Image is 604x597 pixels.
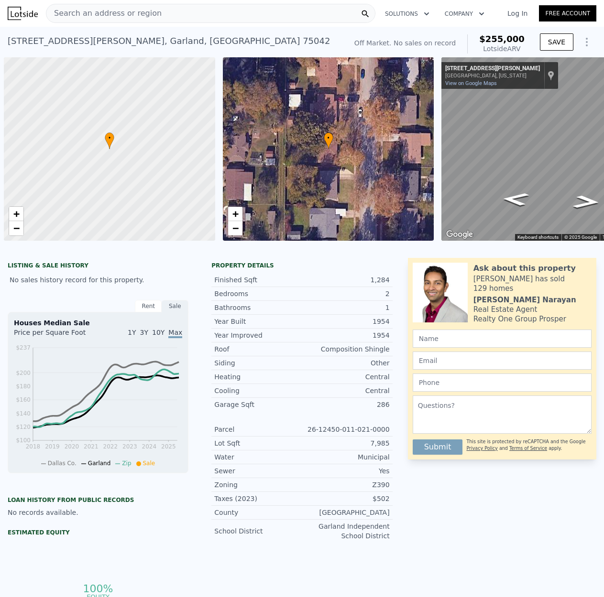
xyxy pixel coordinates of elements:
[8,271,188,288] div: No sales history record for this property.
[302,466,389,476] div: Yes
[88,460,111,467] span: Garland
[517,234,559,241] button: Keyboard shortcuts
[496,9,539,18] a: Log In
[302,358,389,368] div: Other
[16,437,31,444] tspan: $100
[548,70,554,81] a: Show location on map
[13,208,20,220] span: +
[152,329,165,336] span: 10Y
[122,460,131,467] span: Zip
[444,228,475,241] a: Open this area in Google Maps (opens a new window)
[354,38,456,48] div: Off Market. No sales on record
[413,352,592,370] input: Email
[214,358,302,368] div: Siding
[466,436,592,455] div: This site is protected by reCAPTCHA and the Google and apply.
[105,132,114,149] div: •
[84,443,99,450] tspan: 2021
[302,522,389,541] div: Garland Independent School District
[214,317,302,326] div: Year Built
[8,262,188,271] div: LISTING & SALE HISTORY
[302,275,389,285] div: 1,284
[214,330,302,340] div: Year Improved
[302,438,389,448] div: 7,985
[509,446,547,451] a: Terms of Service
[413,373,592,392] input: Phone
[140,329,148,336] span: 3Y
[302,372,389,382] div: Central
[128,329,136,336] span: 1Y
[324,134,333,142] span: •
[16,396,31,403] tspan: $160
[161,443,176,450] tspan: 2025
[16,344,31,351] tspan: $237
[8,7,38,20] img: Lotside
[214,466,302,476] div: Sewer
[473,314,566,324] div: Realty One Group Prosper
[473,305,538,314] div: Real Estate Agent
[302,344,389,354] div: Composition Shingle
[8,508,188,517] div: No records available.
[142,443,157,450] tspan: 2024
[413,439,463,455] button: Submit
[14,328,98,343] div: Price per Square Foot
[214,494,302,503] div: Taxes (2023)
[65,443,79,450] tspan: 2020
[214,508,302,517] div: County
[214,400,302,409] div: Garage Sqft
[302,317,389,326] div: 1954
[466,446,497,451] a: Privacy Policy
[539,5,596,21] a: Free Account
[9,221,23,235] a: Zoom out
[214,452,302,462] div: Water
[324,132,333,149] div: •
[16,383,31,390] tspan: $180
[162,300,188,312] div: Sale
[214,526,302,536] div: School District
[302,386,389,395] div: Central
[473,295,576,305] div: [PERSON_NAME] Narayan
[8,34,330,48] div: [STREET_ADDRESS][PERSON_NAME] , Garland , [GEOGRAPHIC_DATA] 75042
[143,460,155,467] span: Sale
[26,443,41,450] tspan: 2018
[302,330,389,340] div: 1954
[302,452,389,462] div: Municipal
[214,425,302,434] div: Parcel
[211,262,392,269] div: Property details
[214,344,302,354] div: Roof
[16,424,31,430] tspan: $120
[16,410,31,417] tspan: $140
[491,189,540,209] path: Go South, Murray Dr
[377,5,437,22] button: Solutions
[232,222,238,234] span: −
[445,65,540,73] div: [STREET_ADDRESS][PERSON_NAME]
[214,438,302,448] div: Lot Sqft
[214,480,302,490] div: Zoning
[564,235,597,240] span: © 2025 Google
[302,494,389,503] div: $502
[302,289,389,298] div: 2
[214,289,302,298] div: Bedrooms
[122,443,137,450] tspan: 2023
[473,274,592,293] div: [PERSON_NAME] has sold 129 homes
[214,372,302,382] div: Heating
[46,8,162,19] span: Search an address or region
[302,303,389,312] div: 1
[540,33,573,51] button: SAVE
[168,329,182,338] span: Max
[214,303,302,312] div: Bathrooms
[8,496,188,504] div: Loan history from public records
[13,222,20,234] span: −
[479,44,525,53] div: Lotside ARV
[135,300,162,312] div: Rent
[437,5,492,22] button: Company
[413,330,592,348] input: Name
[302,508,389,517] div: [GEOGRAPHIC_DATA]
[228,221,242,235] a: Zoom out
[302,400,389,409] div: 286
[214,275,302,285] div: Finished Sqft
[103,443,118,450] tspan: 2022
[302,425,389,434] div: 26-12450-011-021-0000
[479,34,525,44] span: $255,000
[473,263,576,274] div: Ask about this property
[214,386,302,395] div: Cooling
